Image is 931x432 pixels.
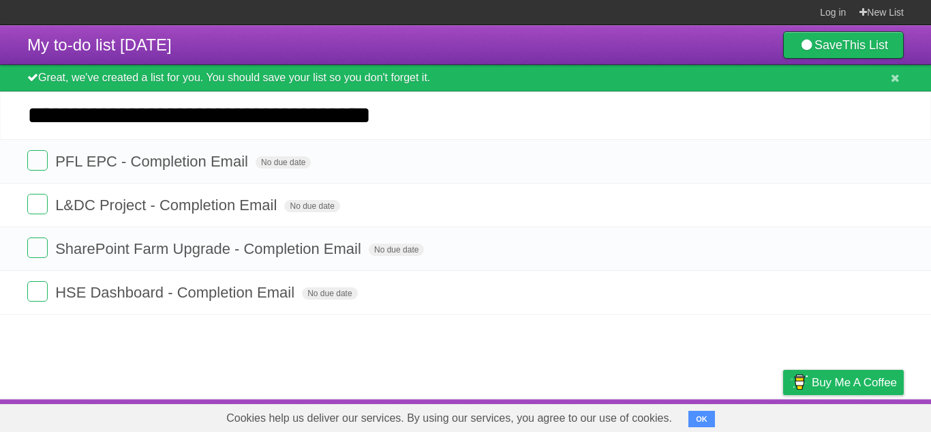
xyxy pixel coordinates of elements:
span: L&DC Project - Completion Email [55,197,280,214]
span: Cookies help us deliver our services. By using our services, you agree to our use of cookies. [213,405,686,432]
label: Done [27,237,48,258]
label: Done [27,150,48,171]
img: Buy me a coffee [790,371,808,394]
button: OK [688,411,715,427]
a: Buy me a coffee [783,370,904,395]
span: Buy me a coffee [812,371,897,394]
span: No due date [284,200,339,212]
a: Developers [647,403,702,429]
a: About [602,403,630,429]
a: Privacy [765,403,801,429]
span: My to-do list [DATE] [27,35,172,54]
a: Terms [719,403,749,429]
span: No due date [256,156,311,169]
label: Done [27,281,48,302]
span: No due date [302,287,357,300]
span: HSE Dashboard - Completion Email [55,284,298,301]
label: Done [27,194,48,214]
a: Suggest a feature [818,403,904,429]
span: No due date [369,244,424,256]
span: PFL EPC - Completion Email [55,153,251,170]
a: SaveThis List [783,31,904,59]
span: SharePoint Farm Upgrade - Completion Email [55,240,365,257]
b: This List [842,38,888,52]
